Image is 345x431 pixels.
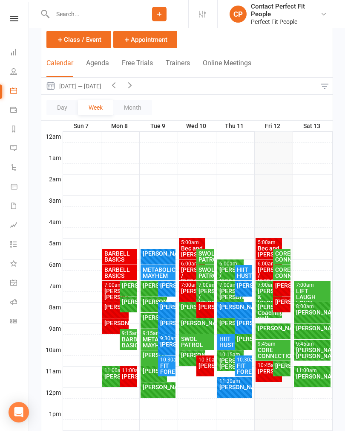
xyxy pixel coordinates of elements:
div: [PERSON_NAME] [181,352,204,358]
div: [PERSON_NAME] [104,373,127,379]
div: 11:00am [104,368,127,373]
div: 5:00am [257,240,281,245]
div: [PERSON_NAME] [181,320,213,326]
a: Assessments [10,216,29,236]
button: Day [46,100,78,115]
div: CORE CONNECTION [275,250,289,262]
button: Appointment [113,31,177,48]
th: 10am [41,345,63,355]
div: 9:15am [121,331,135,336]
button: Month [113,100,152,115]
div: [PERSON_NAME] [257,368,281,374]
div: 9:45am [296,341,329,347]
div: [PERSON_NAME] / [PERSON_NAME] [198,288,212,306]
div: [PERSON_NAME] [142,299,166,305]
div: 5:00am [181,240,204,245]
div: [PERSON_NAME] [181,304,204,310]
div: [PERSON_NAME]/ [PERSON_NAME] [296,347,329,359]
div: HIIT HUSTLE [219,336,242,348]
div: [PERSON_NAME] [198,363,212,369]
div: [PERSON_NAME] & [PERSON_NAME] [257,288,281,306]
div: [PERSON_NAME]/ [PERSON_NAME] [219,288,242,300]
div: [PERSON_NAME] [160,282,174,288]
div: [PERSON_NAME] / [PERSON_NAME] [181,267,204,285]
div: Bec and [PERSON_NAME] [181,245,204,257]
div: [PERSON_NAME] [236,282,250,288]
div: [PERSON_NAME] [142,282,166,288]
a: Reports [10,120,29,140]
input: Search... [50,8,130,20]
div: [PERSON_NAME] [296,373,329,379]
div: [PERSON_NAME] [219,384,251,390]
div: [PERSON_NAME] [236,336,250,342]
div: 11:00am [296,368,329,373]
div: [PERSON_NAME] [142,315,166,320]
div: [PERSON_NAME] [104,320,127,326]
div: 7:00am [257,282,281,288]
div: SWOL PATROL [198,250,212,262]
div: [PERSON_NAME] [160,304,174,310]
div: [PERSON_NAME] [121,282,135,288]
th: 6am [41,259,63,270]
div: 6:00am [257,261,281,267]
div: 10:30am [160,357,174,363]
th: 2am [41,174,63,185]
div: 9:15am [142,331,166,336]
a: General attendance kiosk mode [10,274,29,293]
div: [PERSON_NAME] [257,325,289,331]
div: [PERSON_NAME] [275,363,289,369]
div: [PERSON_NAME] [236,320,250,326]
div: [PERSON_NAME] [296,325,329,331]
div: FIT FOREVERS [236,363,250,375]
div: [PERSON_NAME]/ [PERSON_NAME] [219,358,242,370]
div: CORE CONNECTION [257,347,289,359]
div: BARBELL BASICS [104,250,136,262]
a: Calendar [10,82,29,101]
div: [PERSON_NAME] [142,352,166,358]
th: Fri 12 [254,121,293,131]
a: Class kiosk mode [10,312,29,332]
div: [PERSON_NAME] [219,320,242,326]
div: [PERSON_NAME]/ [PERSON_NAME] [104,288,127,300]
div: [PERSON_NAME] [160,320,174,326]
a: Dashboard [10,44,29,63]
div: 7:00am [198,282,212,288]
th: 5am [41,238,63,249]
th: Sun 7 [63,121,101,131]
div: [PERSON_NAME] [198,304,212,310]
button: Class / Event [46,31,111,48]
div: CORE CONNECTION [275,267,289,279]
button: Calendar [46,59,73,77]
div: [PERSON_NAME] [219,304,251,310]
button: Online Meetings [203,59,251,77]
th: 7am [41,281,63,291]
div: [PERSON_NAME] / [PERSON_NAME] [219,267,242,285]
div: 10:45am [257,363,281,368]
div: CP [230,6,247,23]
div: 11:30am [219,379,251,384]
div: [PERSON_NAME] [142,250,174,256]
div: BARBELL BASICS [104,267,136,279]
div: [PERSON_NAME] Coaching Call [257,304,281,322]
div: [PERSON_NAME] [142,368,166,374]
div: [PERSON_NAME] / [PERSON_NAME] [257,267,281,285]
div: 10:15am [219,352,242,358]
th: 3am [41,195,63,206]
div: [PERSON_NAME] [142,384,174,390]
button: Free Trials [122,59,153,77]
th: 12am [41,131,63,142]
div: 10:30am [236,357,250,363]
th: Thu 11 [216,121,254,131]
div: 7:00am [296,282,329,288]
div: METABOLIC MAYHEM [142,336,166,348]
a: Roll call kiosk mode [10,293,29,312]
div: 7:00am [181,282,204,288]
div: [PERSON_NAME] [296,309,329,315]
th: Mon 8 [101,121,139,131]
th: 11am [41,366,63,377]
div: 9:45am [257,341,289,347]
div: 6:00am [181,261,204,267]
div: Perfect Fit People [251,18,320,26]
a: What's New [10,255,29,274]
div: 9:30am [160,336,174,341]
